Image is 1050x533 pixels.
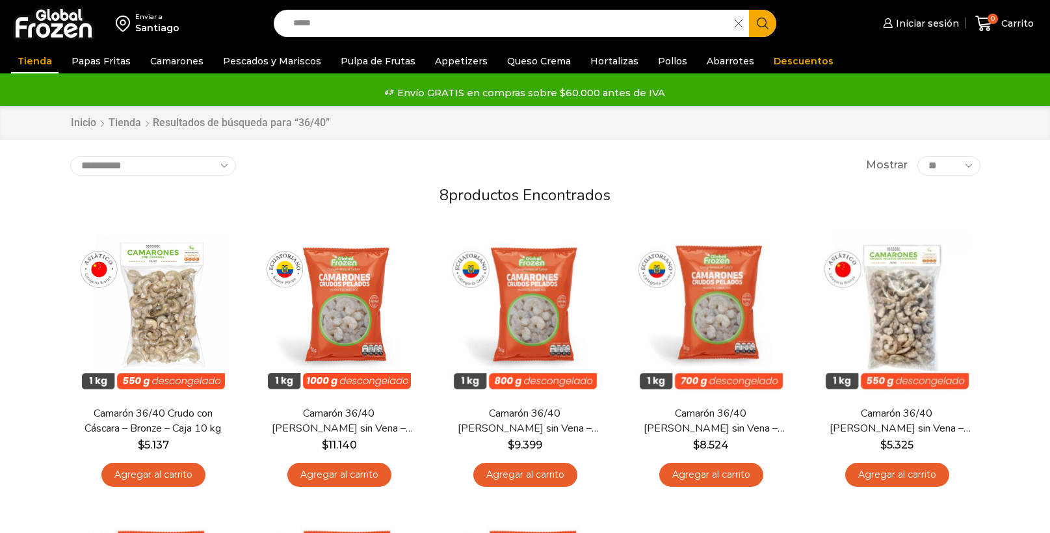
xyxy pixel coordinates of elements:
[144,49,210,73] a: Camarones
[749,10,776,37] button: Search button
[508,439,514,451] span: $
[78,406,228,436] a: Camarón 36/40 Crudo con Cáscara – Bronze – Caja 10 kg
[893,17,959,30] span: Iniciar sesión
[138,439,144,451] span: $
[322,439,328,451] span: $
[450,406,599,436] a: Camarón 36/40 [PERSON_NAME] sin Vena – Gold – Caja 10 kg
[287,463,391,487] a: Agregar al carrito: “Camarón 36/40 Crudo Pelado sin Vena - Super Prime - Caja 10 kg”
[584,49,645,73] a: Hortalizas
[153,116,330,129] h1: Resultados de búsqueda para “36/40”
[70,116,330,131] nav: Breadcrumb
[449,185,610,205] span: productos encontrados
[428,49,494,73] a: Appetizers
[972,8,1037,39] a: 0 Carrito
[880,439,887,451] span: $
[108,116,142,131] a: Tienda
[988,14,998,24] span: 0
[693,439,700,451] span: $
[217,49,328,73] a: Pescados y Mariscos
[70,116,97,131] a: Inicio
[880,10,959,36] a: Iniciar sesión
[508,439,542,451] bdi: 9.399
[501,49,577,73] a: Queso Crema
[11,49,59,73] a: Tienda
[845,463,949,487] a: Agregar al carrito: “Camarón 36/40 Crudo Pelado sin Vena - Bronze - Caja 10 kg”
[135,12,179,21] div: Enviar a
[322,439,357,451] bdi: 11.140
[998,17,1034,30] span: Carrito
[866,158,908,173] span: Mostrar
[264,406,413,436] a: Camarón 36/40 [PERSON_NAME] sin Vena – Super Prime – Caja 10 kg
[822,406,971,436] a: Camarón 36/40 [PERSON_NAME] sin Vena – Bronze – Caja 10 kg
[700,49,761,73] a: Abarrotes
[880,439,913,451] bdi: 5.325
[70,156,236,175] select: Pedido de la tienda
[135,21,179,34] div: Santiago
[138,439,169,451] bdi: 5.137
[636,406,785,436] a: Camarón 36/40 [PERSON_NAME] sin Vena – Silver – Caja 10 kg
[440,185,449,205] span: 8
[651,49,694,73] a: Pollos
[767,49,840,73] a: Descuentos
[659,463,763,487] a: Agregar al carrito: “Camarón 36/40 Crudo Pelado sin Vena - Silver - Caja 10 kg”
[693,439,729,451] bdi: 8.524
[101,463,205,487] a: Agregar al carrito: “Camarón 36/40 Crudo con Cáscara - Bronze - Caja 10 kg”
[334,49,422,73] a: Pulpa de Frutas
[65,49,137,73] a: Papas Fritas
[116,12,135,34] img: address-field-icon.svg
[473,463,577,487] a: Agregar al carrito: “Camarón 36/40 Crudo Pelado sin Vena - Gold - Caja 10 kg”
